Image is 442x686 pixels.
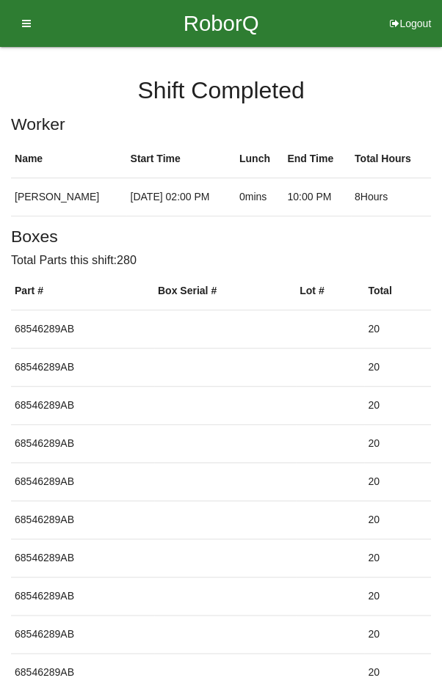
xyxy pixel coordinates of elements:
td: 20 [364,500,431,539]
td: 68546289AB [11,539,154,577]
td: 20 [364,424,431,462]
th: Total [364,272,431,310]
td: 68546289AB [11,348,154,386]
td: 20 [364,310,431,348]
td: [PERSON_NAME] [11,178,126,216]
td: [DATE] 02:00 PM [126,178,235,216]
h5: Boxes [11,227,431,246]
td: 0 mins [236,178,283,216]
h5: Worker [11,115,431,134]
th: Box Serial # [154,272,296,310]
td: 20 [364,615,431,653]
td: 20 [364,348,431,386]
td: 68546289AB [11,577,154,615]
td: 8 Hours [351,178,431,216]
td: 20 [364,462,431,500]
td: 68546289AB [11,462,154,500]
h4: Shift Completed [11,78,431,103]
th: Lot # [296,272,364,310]
td: 20 [364,577,431,615]
td: 68546289AB [11,424,154,462]
td: 20 [364,539,431,577]
td: 68546289AB [11,500,154,539]
td: 20 [364,386,431,424]
th: Total Hours [351,140,431,178]
h6: Total Parts this shift: 280 [11,254,431,267]
th: End Time [283,140,351,178]
th: Start Time [126,140,235,178]
th: Name [11,140,126,178]
td: 68546289AB [11,310,154,348]
td: 10:00 PM [283,178,351,216]
td: 68546289AB [11,615,154,653]
th: Part # [11,272,154,310]
th: Lunch [236,140,283,178]
td: 68546289AB [11,386,154,424]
